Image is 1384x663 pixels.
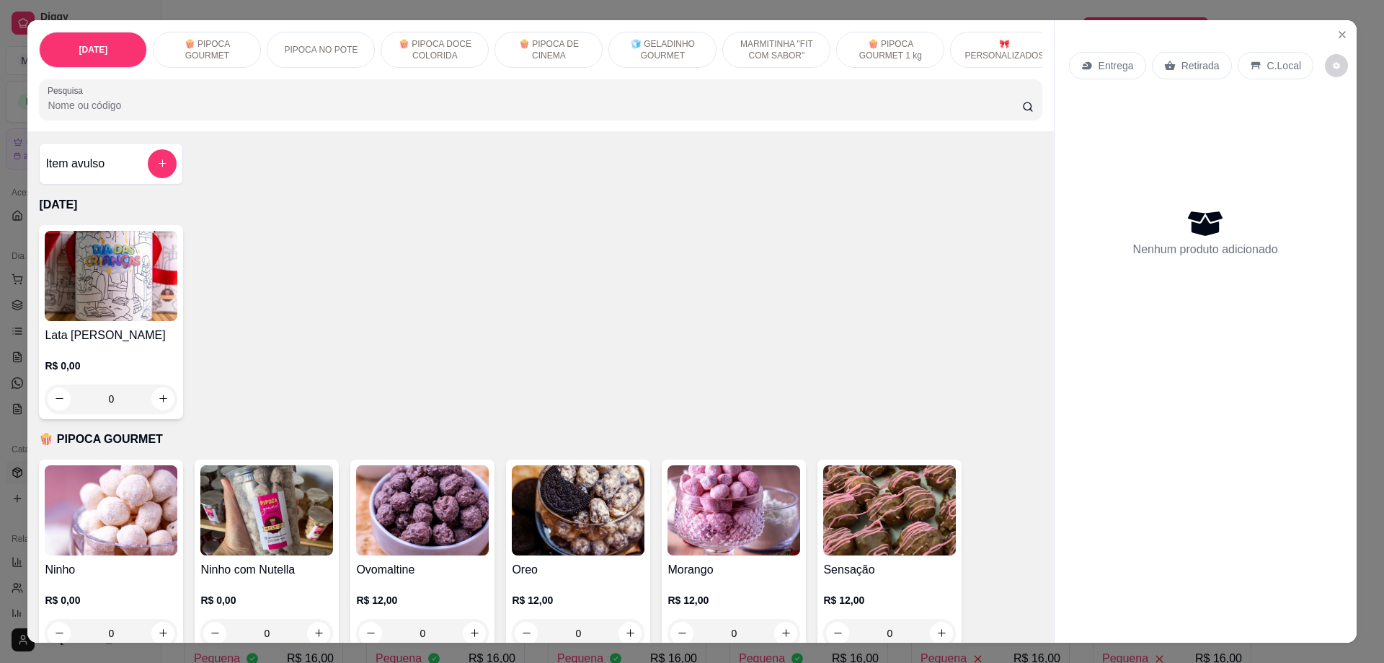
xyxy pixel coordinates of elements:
[962,38,1046,61] p: 🎀 PERSONALIZADOS
[848,38,932,61] p: 🍿 PIPOCA GOURMET 1 kg
[735,38,818,61] p: MARMITINHA "FIT COM SABOR"
[200,593,333,607] p: R$ 0,00
[512,561,644,579] h4: Oreo
[507,38,590,61] p: 🍿 PIPOCA DE CINEMA
[148,149,177,178] button: add-separate-item
[48,98,1021,113] input: Pesquisa
[667,593,800,607] p: R$ 12,00
[1181,58,1220,73] p: Retirada
[284,44,358,56] p: PIPOCA NO POTE
[1331,23,1354,46] button: Close
[823,593,956,607] p: R$ 12,00
[667,561,800,579] h4: Morango
[1099,58,1134,73] p: Entrega
[45,465,177,556] img: product-image
[823,465,956,556] img: product-image
[1325,54,1348,77] button: decrease-product-quantity
[165,38,249,61] p: 🍿 PIPOCA GOURMET
[667,465,800,556] img: product-image
[200,465,333,556] img: product-image
[200,561,333,579] h4: Ninho com Nutella
[39,431,1042,448] p: 🍿 PIPOCA GOURMET
[45,561,177,579] h4: Ninho
[45,359,177,373] p: R$ 0,00
[512,465,644,556] img: product-image
[45,327,177,344] h4: Lata [PERSON_NAME]
[45,155,105,172] h4: Item avulso
[45,231,177,321] img: product-image
[621,38,704,61] p: 🧊 GELADINHO GOURMET
[1133,241,1278,258] p: Nenhum produto adicionado
[79,44,108,56] p: [DATE]
[393,38,476,61] p: 🍿 PIPOCA DOCE COLORIDA
[1267,58,1301,73] p: C.Local
[356,561,489,579] h4: Ovomaltine
[45,593,177,607] p: R$ 0,00
[823,561,956,579] h4: Sensação
[48,84,88,97] label: Pesquisa
[39,196,1042,214] p: [DATE]
[356,465,489,556] img: product-image
[356,593,489,607] p: R$ 12,00
[512,593,644,607] p: R$ 12,00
